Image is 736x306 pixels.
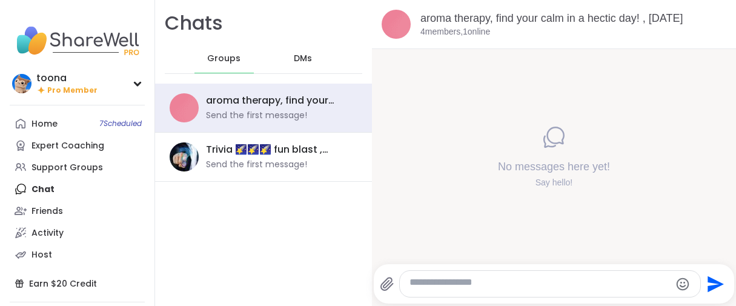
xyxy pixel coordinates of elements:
a: Expert Coaching [10,135,145,156]
div: Say hello! [498,176,610,188]
div: Host [31,249,52,261]
div: Expert Coaching [31,140,104,152]
div: Friends [31,205,63,218]
img: Trivia 🌠🌠🌠 fun blast , Oct 14 [170,142,199,171]
img: aroma therapy, find your calm in a hectic day! , Oct 14 [382,10,411,39]
img: aroma therapy, find your calm in a hectic day! , Oct 14 [170,93,199,122]
button: Emoji picker [675,277,690,291]
div: Send the first message! [206,110,307,122]
div: Trivia 🌠🌠🌠 fun blast , [DATE] [206,143,350,156]
p: 4 members, 1 online [420,26,490,38]
div: Send the first message! [206,159,307,171]
span: Groups [207,53,240,65]
a: aroma therapy, find your calm in a hectic day! , [DATE] [420,12,683,24]
textarea: Type your message [409,276,671,292]
a: Support Groups [10,156,145,178]
div: Earn $20 Credit [10,273,145,294]
img: toona [12,74,31,93]
a: Friends [10,200,145,222]
div: Home [31,118,58,130]
img: ShareWell Nav Logo [10,19,145,62]
div: aroma therapy, find your calm in a hectic day! , [DATE] [206,94,350,107]
button: Send [701,270,728,298]
h4: No messages here yet! [498,159,610,174]
span: Pro Member [47,85,98,96]
div: Activity [31,227,64,239]
a: Host [10,244,145,265]
span: DMs [294,53,312,65]
span: 7 Scheduled [99,119,142,128]
a: Home7Scheduled [10,113,145,135]
h1: Chats [165,10,223,37]
div: toona [36,72,98,85]
div: Support Groups [31,162,103,174]
a: Activity [10,222,145,244]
